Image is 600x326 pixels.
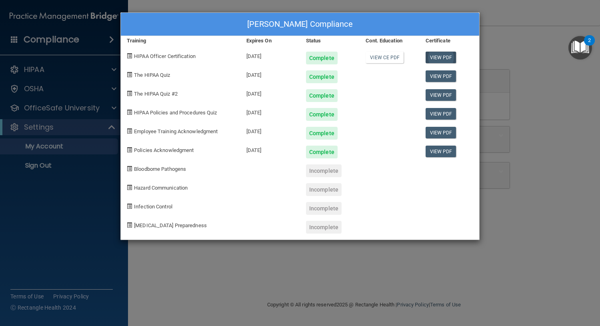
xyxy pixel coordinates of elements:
[306,164,342,177] div: Incomplete
[306,202,342,215] div: Incomplete
[588,40,591,51] div: 2
[240,36,300,46] div: Expires On
[240,140,300,158] div: [DATE]
[240,83,300,102] div: [DATE]
[306,221,342,234] div: Incomplete
[134,110,217,116] span: HIPAA Policies and Procedures Quiz
[134,166,186,172] span: Bloodborne Pathogens
[306,108,338,121] div: Complete
[568,36,592,60] button: Open Resource Center, 2 new notifications
[306,146,338,158] div: Complete
[306,70,338,83] div: Complete
[360,36,419,46] div: Cont. Education
[134,204,172,210] span: Infection Control
[306,89,338,102] div: Complete
[134,185,188,191] span: Hazard Communication
[426,108,456,120] a: View PDF
[426,127,456,138] a: View PDF
[426,52,456,63] a: View PDF
[121,13,479,36] div: [PERSON_NAME] Compliance
[240,64,300,83] div: [DATE]
[240,46,300,64] div: [DATE]
[306,183,342,196] div: Incomplete
[240,102,300,121] div: [DATE]
[134,53,196,59] span: HIPAA Officer Certification
[426,146,456,157] a: View PDF
[300,36,360,46] div: Status
[426,89,456,101] a: View PDF
[134,147,194,153] span: Policies Acknowledgment
[306,127,338,140] div: Complete
[134,222,207,228] span: [MEDICAL_DATA] Preparedness
[134,91,178,97] span: The HIPAA Quiz #2
[366,52,404,63] a: View CE PDF
[240,121,300,140] div: [DATE]
[420,36,479,46] div: Certificate
[134,72,170,78] span: The HIPAA Quiz
[426,70,456,82] a: View PDF
[134,128,218,134] span: Employee Training Acknowledgment
[121,36,240,46] div: Training
[306,52,338,64] div: Complete
[462,269,590,301] iframe: Drift Widget Chat Controller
